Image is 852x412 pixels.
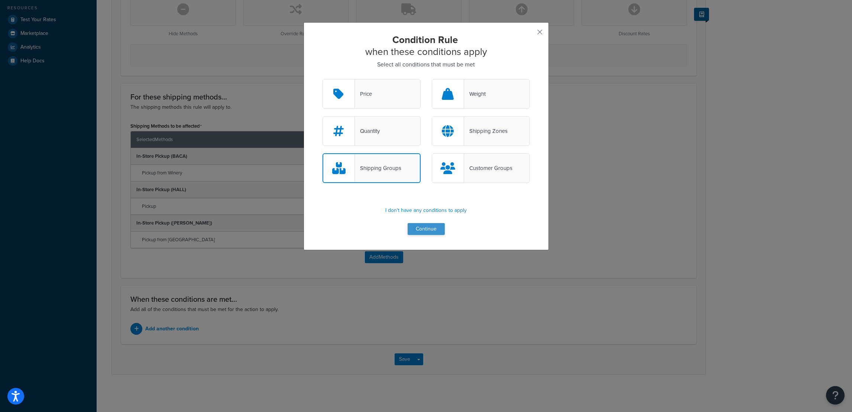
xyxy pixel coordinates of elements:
[355,89,372,99] div: Price
[408,223,445,235] button: Continue
[355,126,380,136] div: Quantity
[392,33,458,47] strong: Condition Rule
[355,163,401,173] div: Shipping Groups
[323,34,530,58] h2: when these conditions apply
[464,163,512,173] div: Customer Groups
[464,126,508,136] div: Shipping Zones
[464,89,486,99] div: Weight
[323,59,530,70] p: Select all conditions that must be met
[323,205,530,216] p: I don't have any conditions to apply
